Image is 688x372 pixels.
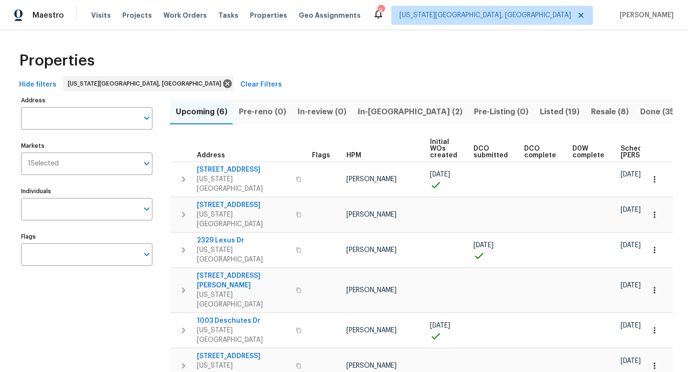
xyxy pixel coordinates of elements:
[236,76,286,94] button: Clear Filters
[299,11,361,20] span: Geo Assignments
[399,11,571,20] span: [US_STATE][GEOGRAPHIC_DATA], [GEOGRAPHIC_DATA]
[163,11,207,20] span: Work Orders
[140,157,153,170] button: Open
[298,105,346,119] span: In-review (0)
[473,145,508,159] span: DCO submitted
[21,188,152,194] label: Individuals
[346,327,397,334] span: [PERSON_NAME]
[197,290,290,309] span: [US_STATE][GEOGRAPHIC_DATA]
[140,248,153,261] button: Open
[621,282,641,289] span: [DATE]
[358,105,462,119] span: In-[GEOGRAPHIC_DATA] (2)
[197,210,290,229] span: [US_STATE][GEOGRAPHIC_DATA]
[621,145,675,159] span: Scheduled [PERSON_NAME]
[346,176,397,183] span: [PERSON_NAME]
[346,247,397,253] span: [PERSON_NAME]
[197,316,290,326] span: 1003 Deschutes Dr
[377,6,384,15] div: 9
[197,175,290,194] span: [US_STATE][GEOGRAPHIC_DATA]
[197,271,290,290] span: [STREET_ADDRESS][PERSON_NAME]
[15,76,60,94] button: Hide filters
[21,98,152,103] label: Address
[21,234,152,240] label: Flags
[140,111,153,125] button: Open
[312,152,330,159] span: Flags
[621,207,641,213] span: [DATE]
[591,105,629,119] span: Resale (8)
[524,145,556,159] span: DCO complete
[122,11,152,20] span: Projects
[616,11,674,20] span: [PERSON_NAME]
[218,12,238,19] span: Tasks
[572,145,604,159] span: D0W complete
[197,236,290,245] span: 2329 Lexus Dr
[430,139,457,159] span: Initial WOs created
[621,171,641,178] span: [DATE]
[640,105,683,119] span: Done (358)
[197,152,225,159] span: Address
[430,322,450,329] span: [DATE]
[19,79,56,91] span: Hide filters
[621,358,641,364] span: [DATE]
[68,79,225,88] span: [US_STATE][GEOGRAPHIC_DATA], [GEOGRAPHIC_DATA]
[346,211,397,218] span: [PERSON_NAME]
[473,242,494,249] span: [DATE]
[621,242,641,249] span: [DATE]
[621,322,641,329] span: [DATE]
[250,11,287,20] span: Properties
[140,202,153,216] button: Open
[346,362,397,369] span: [PERSON_NAME]
[197,200,290,210] span: [STREET_ADDRESS]
[91,11,111,20] span: Visits
[32,11,64,20] span: Maestro
[474,105,528,119] span: Pre-Listing (0)
[346,152,361,159] span: HPM
[19,56,95,66] span: Properties
[28,160,59,168] span: 1 Selected
[21,143,152,149] label: Markets
[197,245,290,264] span: [US_STATE][GEOGRAPHIC_DATA]
[197,351,290,361] span: [STREET_ADDRESS]
[430,171,450,178] span: [DATE]
[240,79,282,91] span: Clear Filters
[176,105,227,119] span: Upcoming (6)
[63,76,234,91] div: [US_STATE][GEOGRAPHIC_DATA], [GEOGRAPHIC_DATA]
[197,326,290,345] span: [US_STATE][GEOGRAPHIC_DATA]
[239,105,286,119] span: Pre-reno (0)
[197,165,290,175] span: [STREET_ADDRESS]
[346,287,397,294] span: [PERSON_NAME]
[540,105,580,119] span: Listed (19)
